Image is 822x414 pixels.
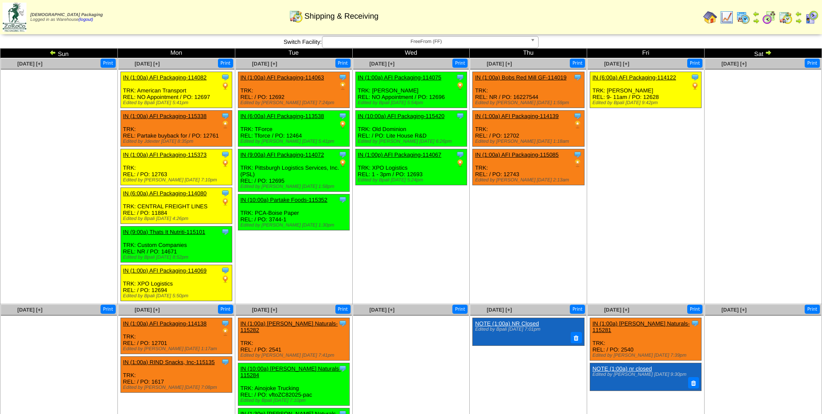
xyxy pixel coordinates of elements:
div: Edited by [PERSON_NAME] [DATE] 1:30pm [240,223,349,228]
a: [DATE] [+] [135,307,160,313]
a: [DATE] [+] [17,307,42,313]
button: Print [101,59,116,68]
button: Print [570,305,585,314]
img: PO [338,82,347,90]
a: [DATE] [+] [721,307,747,313]
img: PO [221,82,230,90]
div: TRK: REL: / PO: 2541 [238,318,349,361]
a: [DATE] [+] [252,307,277,313]
div: Edited by Jdexter [DATE] 8:35pm [123,139,232,144]
span: [DEMOGRAPHIC_DATA] Packaging [30,13,103,17]
div: TRK: XPO Logistics REL: 1 - 3pm / PO: 12693 [355,149,467,185]
div: TRK: REL: / PO: 12763 [120,149,232,185]
div: TRK: Ainojoke Trucking REL: / PO: vftoZC82025-pac [238,363,349,406]
button: Print [218,305,233,314]
div: Edited by Bpali [DATE] 8:52pm [123,255,232,260]
img: Tooltip [573,112,582,120]
img: Tooltip [456,150,465,159]
div: TRK: REL: / PO: 12743 [473,149,584,185]
button: Print [452,59,468,68]
div: TRK: REL: Partake buyback for / PO: 12761 [120,111,232,147]
img: Tooltip [221,73,230,82]
span: [DATE] [+] [487,61,512,67]
a: [DATE] [+] [369,61,394,67]
a: IN (1:00a) AFI Packaging-114075 [358,74,442,81]
span: FreeFrom (FF) [326,36,527,47]
a: IN (9:00a) Thats It Nutriti-115101 [123,229,205,235]
div: Edited by [PERSON_NAME] [DATE] 7:24pm [240,100,349,105]
td: Thu [470,49,587,58]
a: NOTE (1:00a) nr closed [592,365,652,372]
div: TRK: REL: / PO: 12701 [120,318,232,354]
td: Sat [705,49,822,58]
div: TRK: REL: / PO: 12702 [473,111,584,147]
img: Tooltip [338,319,347,328]
span: [DATE] [+] [604,307,629,313]
div: Edited by [PERSON_NAME] [DATE] 7:10pm [123,177,232,183]
img: Tooltip [221,319,230,328]
a: IN (1:00a) AFI Packaging-114063 [240,74,324,81]
a: IN (10:00a) [PERSON_NAME] Naturals-115284 [240,365,341,378]
img: PO [338,120,347,129]
a: IN (1:00p) AFI Packaging-114067 [358,151,442,158]
img: Tooltip [338,195,347,204]
div: Edited by [PERSON_NAME] [DATE] 7:41pm [240,353,349,358]
td: Wed [352,49,470,58]
div: Edited by Bpali [DATE] 5:41pm [123,100,232,105]
img: PO [338,159,347,168]
div: TRK: REL: / PO: 2540 [590,318,702,361]
a: [DATE] [+] [135,61,160,67]
a: IN (10:00a) Partake Foods-115352 [240,197,328,203]
a: [DATE] [+] [721,61,747,67]
img: PO [221,197,230,206]
button: Print [335,305,351,314]
div: Edited by [PERSON_NAME] [DATE] 6:26pm [358,139,467,144]
img: PO [573,120,582,129]
span: [DATE] [+] [487,307,512,313]
a: IN (1:00a) AFI Packaging-115085 [475,151,559,158]
div: Edited by Bpali [DATE] 9:42pm [592,100,701,105]
img: zoroco-logo-small.webp [3,3,26,32]
div: TRK: REL: / PO: 1617 [120,357,232,393]
div: Edited by [PERSON_NAME] [DATE] 1:17am [123,346,232,352]
button: Print [452,305,468,314]
a: IN (6:00a) AFI Packaging-114080 [123,190,207,197]
img: arrowright.gif [795,17,802,24]
div: Edited by [PERSON_NAME] [DATE] 7:39pm [592,353,701,358]
img: calendarblend.gif [762,10,776,24]
button: Print [805,305,820,314]
img: calendarinout.gif [289,9,303,23]
img: PO [221,120,230,129]
div: Edited by [PERSON_NAME] [DATE] 9:30pm [592,372,697,377]
div: Edited by [PERSON_NAME] [DATE] 5:41pm [240,139,349,144]
div: TRK: XPO Logistics REL: / PO: 12694 [120,265,232,301]
div: Edited by [PERSON_NAME] [DATE] 2:13am [475,177,584,183]
div: TRK: Old Dominion REL: / PO: Lite House R&D [355,111,467,147]
div: TRK: CENTRAL FREIGHT LINES REL: / PO: 11884 [120,188,232,224]
button: Print [101,305,116,314]
img: arrowright.gif [765,49,772,56]
div: TRK: PCA-Boise Paper REL: / PO: 3744-1 [238,194,349,230]
div: Edited by Bpali [DATE] 5:24pm [358,177,467,183]
button: Print [218,59,233,68]
div: TRK: American Transport REL: NO Appointment / PO: 12697 [120,72,232,108]
a: IN (1:00a) AFI Packaging-114139 [475,113,559,119]
a: [DATE] [+] [17,61,42,67]
div: Edited by [PERSON_NAME] [DATE] 1:18am [475,139,584,144]
img: PO [456,159,465,168]
a: IN (1:00a) AFI Packaging-115338 [123,113,207,119]
img: calendarinout.gif [779,10,793,24]
img: Tooltip [221,227,230,236]
span: Logged in as Warehouse [30,13,103,22]
div: Edited by Bpali [DATE] 5:50pm [123,293,232,299]
img: PO [221,275,230,283]
a: IN (1:00a) [PERSON_NAME] Naturals-115281 [592,320,690,333]
img: Tooltip [338,73,347,82]
div: Edited by [PERSON_NAME] [DATE] 1:59pm [475,100,584,105]
a: IN (1:00a) Bobs Red Mill GF-114019 [475,74,566,81]
img: Tooltip [221,189,230,197]
div: TRK: [PERSON_NAME] REL: NO Appointment / PO: 12696 [355,72,467,108]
